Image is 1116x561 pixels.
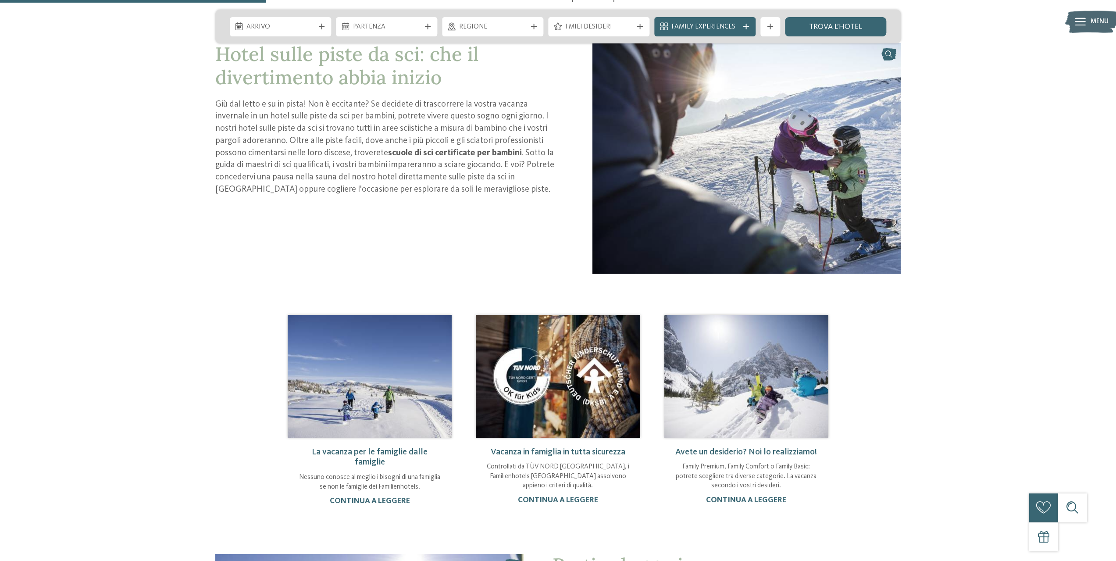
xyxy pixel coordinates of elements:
a: Avete un desiderio? Noi lo realizziamo! [675,448,817,457]
a: Vacanza in famiglia in tutta sicurezza [491,448,625,457]
span: Hotel sulle piste da sci: che il divertimento abbia inizio [215,42,479,89]
p: Nessuno conosce al meglio i bisogni di una famiglia se non le famiglie dei Familienhotels. [297,473,442,492]
a: continua a leggere [706,497,786,504]
a: La vacanza per le famiglie dalle famiglie [312,448,428,467]
span: I miei desideri [565,22,633,32]
img: Hotel sulle piste da sci per bambini: divertimento senza confini [592,43,901,274]
span: Partenza [353,22,421,32]
p: Controllati da TÜV NORD [GEOGRAPHIC_DATA], i Familienhotels [GEOGRAPHIC_DATA] assolvono appieno i... [485,462,630,491]
img: Hotel sulle piste da sci per bambini: divertimento senza confini [288,315,452,438]
span: Family Experiences [671,22,739,32]
a: continua a leggere [518,497,598,504]
img: Hotel sulle piste da sci per bambini: divertimento senza confini [664,315,828,438]
strong: scuole di sci certificate per bambini [388,149,522,157]
p: Family Premium, Family Comfort o Family Basic: potrete scegliere tra diverse categorie. La vacanz... [674,462,819,491]
span: Regione [459,22,527,32]
a: trova l’hotel [785,17,886,36]
a: continua a leggere [330,497,410,505]
p: Giù dal letto e su in pista! Non è eccitante? Se decidete di trascorrere la vostra vacanza invern... [215,99,563,196]
span: Arrivo [246,22,314,32]
img: Hotel sulle piste da sci per bambini: divertimento senza confini [476,315,640,438]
